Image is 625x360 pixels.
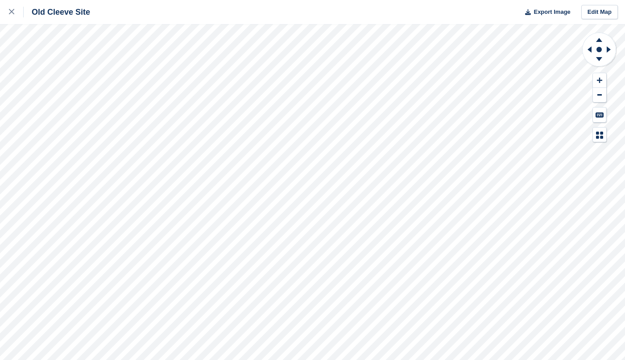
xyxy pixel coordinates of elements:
div: Old Cleeve Site [24,7,90,17]
button: Zoom In [593,73,606,88]
button: Keyboard Shortcuts [593,108,606,122]
span: Export Image [534,8,570,17]
a: Edit Map [581,5,618,20]
button: Zoom Out [593,88,606,103]
button: Export Image [520,5,571,20]
button: Map Legend [593,128,606,142]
